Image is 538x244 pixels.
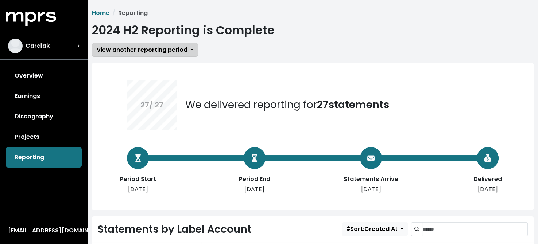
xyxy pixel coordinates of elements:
[6,14,56,23] a: mprs logo
[109,185,167,194] div: [DATE]
[109,175,167,184] div: Period Start
[92,9,534,17] nav: breadcrumb
[458,175,517,184] div: Delivered
[6,106,82,127] a: Discography
[6,86,82,106] a: Earnings
[109,9,148,17] li: Reporting
[97,46,187,54] span: View another reporting period
[6,226,82,235] button: [EMAIL_ADDRESS][DOMAIN_NAME]
[92,9,109,17] a: Home
[92,43,198,57] button: View another reporting period
[342,185,400,194] div: [DATE]
[185,97,389,113] div: We delivered reporting for
[225,185,284,194] div: [DATE]
[6,127,82,147] a: Projects
[8,39,23,53] img: The selected account / producer
[92,23,275,37] h1: 2024 H2 Reporting is Complete
[347,225,398,233] span: Sort: Created At
[26,42,50,50] span: Cardiak
[458,185,517,194] div: [DATE]
[6,66,82,86] a: Overview
[342,222,408,236] button: Sort:Created At
[225,175,284,184] div: Period End
[342,175,400,184] div: Statements Arrive
[8,226,80,235] div: [EMAIL_ADDRESS][DOMAIN_NAME]
[317,98,389,112] b: 27 statements
[98,223,251,236] h2: Statements by Label Account
[422,222,528,236] input: Search label accounts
